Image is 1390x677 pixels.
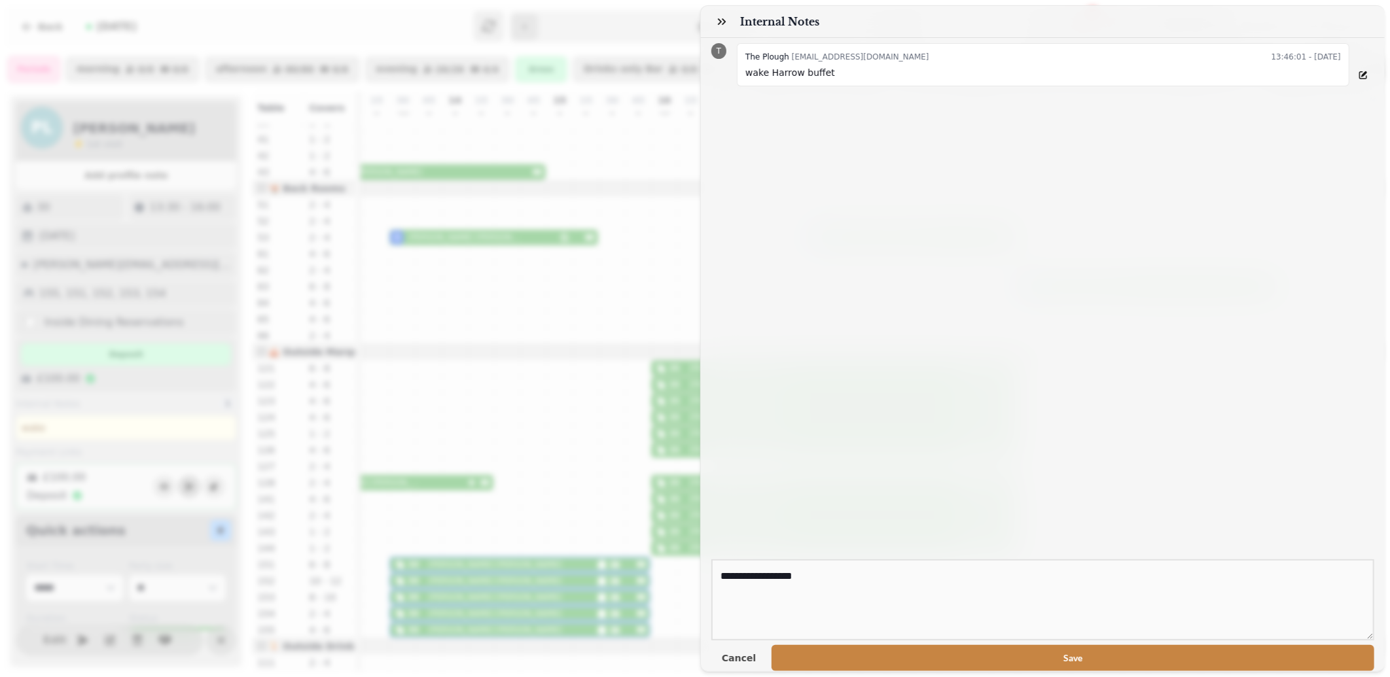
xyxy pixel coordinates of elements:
time: 13:46:01 - [DATE] [1272,49,1341,65]
h3: Internal Notes [740,14,825,29]
button: Cancel [711,650,766,667]
span: Save [782,653,1364,663]
p: wake Harrow buffet [745,65,1341,80]
span: T [717,47,721,55]
div: [EMAIL_ADDRESS][DOMAIN_NAME] [745,49,929,65]
button: Save [772,645,1374,671]
span: Cancel [722,653,756,663]
span: The Plough [745,52,789,61]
